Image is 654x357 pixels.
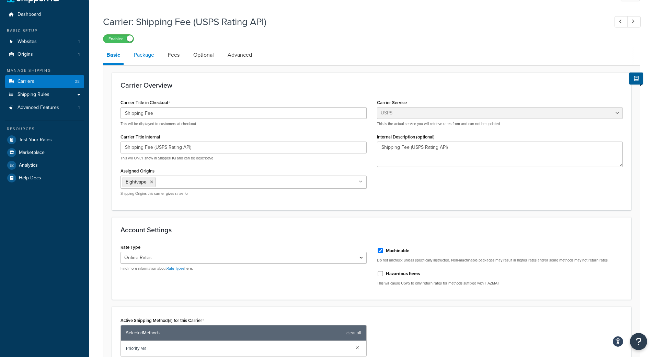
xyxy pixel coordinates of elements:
[121,156,367,161] p: This will ONLY show in ShipperHQ and can be descriptive
[18,12,41,18] span: Dashboard
[5,35,84,48] li: Websites
[5,48,84,61] li: Origins
[386,248,409,254] label: Machinable
[126,178,147,186] span: Eightvape
[121,318,204,323] label: Active Shipping Method(s) for this Carrier
[121,245,140,250] label: Rate Type
[377,100,407,105] label: Carrier Service
[346,328,361,338] a: clear all
[19,163,38,168] span: Analytics
[5,8,84,21] a: Dashboard
[5,146,84,159] a: Marketplace
[167,266,184,271] a: Rate Types
[130,47,158,63] a: Package
[5,75,84,88] li: Carriers
[18,52,33,57] span: Origins
[19,150,45,156] span: Marketplace
[78,105,80,111] span: 1
[19,137,52,143] span: Test Your Rates
[121,191,367,196] p: Shipping Origins this carrier gives rates for
[103,35,134,43] label: Enabled
[78,39,80,45] span: 1
[5,75,84,88] a: Carriers38
[5,134,84,146] a: Test Your Rates
[103,15,602,29] h1: Carrier: Shipping Fee (USPS Rating API)
[121,121,367,126] p: This will be displayed to customers at checkout
[630,333,647,350] button: Open Resource Center
[78,52,80,57] span: 1
[5,172,84,184] a: Help Docs
[75,79,80,85] span: 38
[377,142,623,167] textarea: Shipping Fee (USPS Rating API)
[377,281,623,286] p: This will cause USPS to only return rates for methods suffixed with HAZMAT
[5,35,84,48] a: Websites1
[121,100,170,105] label: Carrier Title in Checkout
[5,126,84,132] div: Resources
[629,72,643,85] button: Show Help Docs
[18,92,49,98] span: Shipping Rules
[5,101,84,114] li: Advanced Features
[126,328,343,338] span: Selected Methods
[121,134,160,140] label: Carrier Title Internal
[121,226,623,234] h3: Account Settings
[377,134,435,140] label: Internal Description (optional)
[121,81,623,89] h3: Carrier Overview
[103,47,124,65] a: Basic
[615,16,628,27] a: Previous Record
[5,101,84,114] a: Advanced Features1
[190,47,217,63] a: Optional
[121,168,154,174] label: Assigned Origins
[5,88,84,101] a: Shipping Rules
[19,175,41,181] span: Help Docs
[126,344,350,353] span: Priority Mail
[5,68,84,74] div: Manage Shipping
[18,105,59,111] span: Advanced Features
[164,47,183,63] a: Fees
[386,271,420,277] label: Hazardous Items
[5,28,84,34] div: Basic Setup
[5,159,84,171] a: Analytics
[224,47,255,63] a: Advanced
[121,266,367,271] p: Find more information about here.
[377,258,623,263] p: Do not uncheck unless specifically instructed. Non-machinable packages may result in higher rates...
[18,79,34,85] span: Carriers
[5,48,84,61] a: Origins1
[18,39,37,45] span: Websites
[627,16,641,27] a: Next Record
[377,121,623,126] p: This is the actual service you will retrieve rates from and can not be updated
